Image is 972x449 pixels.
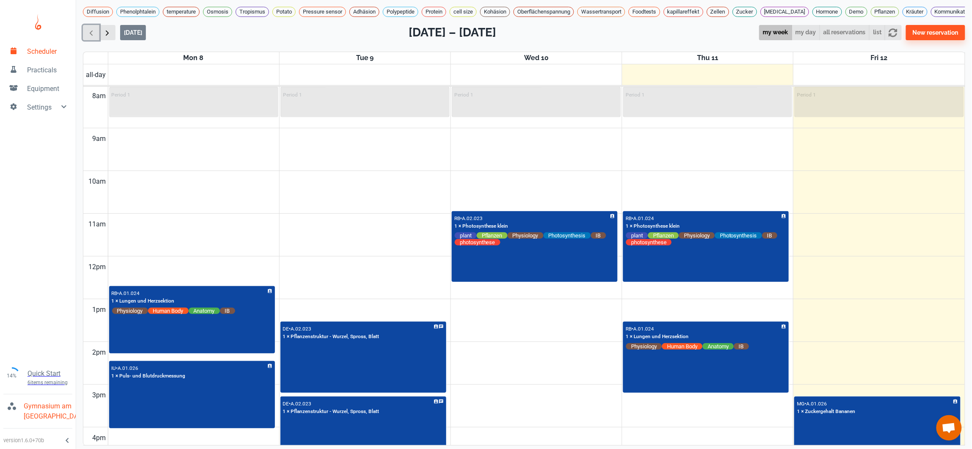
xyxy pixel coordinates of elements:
span: IB [762,232,777,239]
span: Physiology [112,307,148,314]
span: Protein [422,8,446,16]
p: A.01.024 [633,215,654,221]
span: Photosynthesis [715,232,762,239]
button: Next week [99,25,115,41]
span: Photosynthesis [544,232,591,239]
p: A.01.024 [119,290,140,296]
p: Period 1 [112,92,131,98]
span: Oberflächenspannung [514,8,574,16]
span: Foodtests [629,8,660,16]
p: DE • [283,326,291,332]
div: Polypeptide [383,7,418,17]
span: temperature [163,8,199,16]
a: September 8, 2025 [182,52,206,64]
div: 3pm [91,385,108,406]
p: Period 1 [454,92,473,98]
div: Wassertransport [577,7,625,17]
p: RB • [112,290,119,296]
div: 4pm [91,427,108,449]
div: Zucker [733,7,757,17]
span: Zucker [733,8,757,16]
span: Wassertransport [578,8,625,16]
span: Pflanzen [648,232,679,239]
p: 1 × Pflanzenstruktur - Wurzel, Spross, Blatt [283,333,379,341]
div: 11am [87,214,108,235]
p: A.02.023 [291,401,312,407]
p: 1 × Lungen und Herzsektion [112,297,175,305]
span: Tropismus [236,8,269,16]
div: Pflanzen [871,7,899,17]
div: Demo [846,7,868,17]
p: 1 × Pflanzenstruktur - Wurzel, Spross, Blatt [283,408,379,416]
div: Zellen [707,7,729,17]
p: RB • [626,326,633,332]
span: Physiology [508,232,544,239]
div: Phenolphtalein [116,7,159,17]
p: RB • [454,215,462,221]
button: list [869,25,885,41]
span: Zellen [707,8,729,16]
span: Pflanzen [871,8,899,16]
span: Hormone [813,8,842,16]
p: A.01.026 [806,401,827,407]
span: IB [734,343,749,350]
p: IU • [112,365,118,371]
p: A.01.024 [633,326,654,332]
div: Foodtests [629,7,660,17]
span: Demo [846,8,867,16]
p: 1 × Photosynthese klein [454,223,508,230]
p: 1 × Zuckergehalt Bananen [797,408,855,416]
p: 1 × Photosynthese klein [626,223,680,230]
p: 1 × Puls- und Blutdruckmessung [112,372,186,380]
button: New reservation [906,25,965,40]
span: Phenolphtalein [117,8,159,16]
span: Kräuter [903,8,927,16]
p: 1 × Lungen und Herzsektion [626,333,689,341]
span: Anatomy [189,307,220,314]
p: A.02.023 [462,215,483,221]
div: 2pm [91,342,108,363]
a: September 9, 2025 [354,52,376,64]
span: plant [455,232,477,239]
div: Oberflächenspannung [513,7,574,17]
p: Period 1 [797,92,816,98]
button: all reservations [820,25,870,41]
button: [DATE] [120,25,146,40]
span: IB [220,307,235,314]
span: Potato [273,8,295,16]
span: IB [591,232,606,239]
div: 12pm [87,256,108,278]
a: September 10, 2025 [522,52,550,64]
button: my day [792,25,820,41]
div: 9am [91,128,108,149]
div: Adhäsion [349,7,379,17]
a: September 11, 2025 [695,52,720,64]
div: Hormone [813,7,842,17]
div: temperature [163,7,200,17]
div: 10am [87,171,108,192]
div: Diffusion [83,7,113,17]
span: photosynthese [626,239,672,246]
span: Adhäsion [350,8,379,16]
p: DE • [283,401,291,407]
span: Anatomy [703,343,734,350]
div: Chat öffnen [936,415,962,441]
div: Kräuter [903,7,928,17]
div: [MEDICAL_DATA] [761,7,809,17]
div: Kohäsion [480,7,510,17]
span: Kohäsion [481,8,510,16]
div: Protein [422,7,446,17]
p: Period 1 [283,92,302,98]
button: my week [759,25,792,41]
span: Human Body [148,307,189,314]
span: Human Body [662,343,703,350]
div: 8am [91,85,108,107]
span: Physiology [679,232,715,239]
p: RB • [626,215,633,221]
div: Tropismus [236,7,269,17]
div: kapillareffekt [664,7,703,17]
div: Potato [272,7,296,17]
div: 1pm [91,299,108,320]
span: Physiology [626,343,662,350]
h2: [DATE] – [DATE] [409,24,496,41]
